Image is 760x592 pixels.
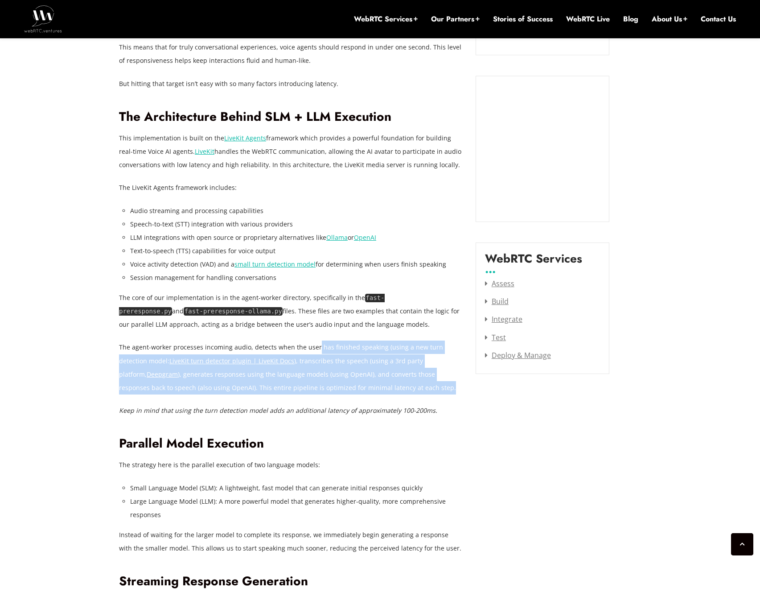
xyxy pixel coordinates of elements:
[119,181,462,194] p: The LiveKit Agents framework includes:
[485,279,514,288] a: Assess
[119,41,462,67] p: This means that for truly conversational experiences, voice agents should respond in under one se...
[119,574,462,589] h2: Streaming Response Generation
[119,341,462,394] p: The agent-worker processes incoming audio, detects when the user has finished speaking (using a n...
[130,204,462,218] li: Audio streaming and processing capabilities
[130,258,462,271] li: Voice activity detection (VAD) and a for determining when users finish speaking
[119,132,462,172] p: This implementation is built on the framework which provides a powerful foundation for building r...
[130,481,462,495] li: Small Language Model (SLM): A lightweight, fast model that can generate initial responses quickly
[431,14,480,24] a: Our Partners
[184,307,283,316] code: fast-preresponse-ollama.py
[169,357,294,365] a: LiveKit turn detector plugin | LiveKit Docs
[130,218,462,231] li: Speech-to-text (STT) integration with various providers
[119,436,462,452] h2: Parallel Model Execution
[119,291,462,331] p: The core of our implementation is in the agent-worker directory, specifically in the and files. T...
[566,14,610,24] a: WebRTC Live
[119,294,385,316] code: fast-preresponse.py
[326,233,348,242] a: Ollama
[147,370,178,378] a: Deepgram
[130,495,462,522] li: Large Language Model (LLM): A more powerful model that generates higher-quality, more comprehensi...
[119,406,437,415] em: Keep in mind that using the turn detection model adds an additional latency of approximately 100-...
[623,14,638,24] a: Blog
[652,14,687,24] a: About Us
[130,244,462,258] li: Text-to-speech (TTS) capabilities for voice output
[119,528,462,555] p: Instead of waiting for the larger model to complete its response, we immediately begin generating...
[224,134,266,142] a: LiveKit Agents
[195,147,214,156] a: LiveKit
[354,233,376,242] a: OpenAI
[485,333,506,342] a: Test
[485,314,522,324] a: Integrate
[119,458,462,472] p: The strategy here is the parallel execution of two language models:
[485,296,509,306] a: Build
[485,85,600,213] iframe: Embedded CTA
[130,271,462,284] li: Session management for handling conversations
[234,260,316,268] a: small turn detection model
[485,350,551,360] a: Deploy & Manage
[493,14,553,24] a: Stories of Success
[119,109,462,125] h2: The Architecture Behind SLM + LLM Execution
[130,231,462,244] li: LLM integrations with open source or proprietary alternatives like or
[119,77,462,90] p: But hitting that target isn’t easy with so many factors introducing latency.
[485,252,582,272] label: WebRTC Services
[701,14,736,24] a: Contact Us
[24,5,62,32] img: WebRTC.ventures
[354,14,418,24] a: WebRTC Services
